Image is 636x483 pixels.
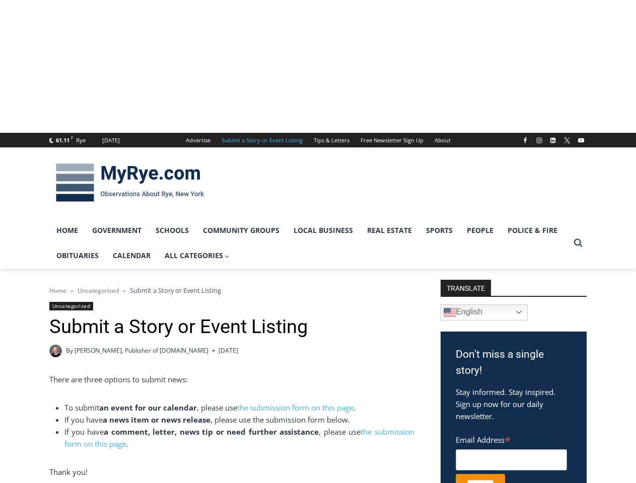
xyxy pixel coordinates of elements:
strong: a news item or news release [103,415,210,425]
button: View Search Form [569,234,587,252]
span: F [71,135,73,140]
label: Email Address [456,430,567,448]
a: Instagram [533,134,545,146]
div: Rye [76,136,86,145]
a: YouTube [575,134,587,146]
a: People [460,218,501,243]
a: Community Groups [196,218,287,243]
a: Real Estate [360,218,419,243]
p: Stay informed. Stay inspired. Sign up now for our daily newsletter. [456,386,572,422]
h3: Don't miss a single story! [456,347,572,378]
a: About [429,133,456,147]
a: Uncategorized [49,302,94,310]
nav: Secondary Navigation [180,133,456,147]
a: Calendar [106,243,158,268]
a: the submission form on this page [237,403,354,413]
a: Facebook [519,134,531,146]
a: Police & Fire [501,218,564,243]
nav: Breadcrumbs [49,285,414,295]
img: MyRye.com [49,156,210,209]
a: English [441,304,528,320]
a: Government [85,218,149,243]
a: Uncategorized [78,286,119,295]
a: Author image [49,345,62,357]
time: [DATE] [219,346,238,355]
a: Home [49,218,85,243]
span: By [66,346,73,355]
a: Obituaries [49,243,106,268]
img: en [444,306,456,318]
a: Advertise [180,133,216,147]
strong: an event for our calendar [99,403,197,413]
a: Submit a Story or Event Listing [216,133,308,147]
a: Linkedin [547,134,559,146]
div: [DATE] [102,136,120,145]
strong: TRANSLATE [441,280,491,296]
span: Submit a Story or Event Listing [130,286,221,295]
p: Thank you! [49,466,414,478]
a: X [561,134,573,146]
li: If you have , please use . [64,426,414,450]
strong: a comment, letter, news tip or need further assistance [104,427,319,437]
span: All Categories [165,250,230,261]
a: All Categories [158,243,237,268]
span: > [70,287,74,294]
a: Schools [149,218,196,243]
li: If you have , please use the submission form below. [64,414,414,426]
span: > [123,287,126,294]
a: Free Newsletter Sign Up [355,133,429,147]
a: Home [49,286,66,295]
h1: Submit a Story or Event Listing [49,315,414,339]
a: Tips & Letters [308,133,355,147]
li: To submit , please use . [64,401,414,414]
a: [PERSON_NAME], Publisher of [DOMAIN_NAME] [75,346,208,355]
a: Sports [419,218,460,243]
a: Local Business [287,218,360,243]
a: the submission form on this page [64,427,414,449]
p: There are three options to submit news: [49,373,414,385]
nav: Primary Navigation [49,218,569,269]
span: 61.11 [56,136,69,144]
